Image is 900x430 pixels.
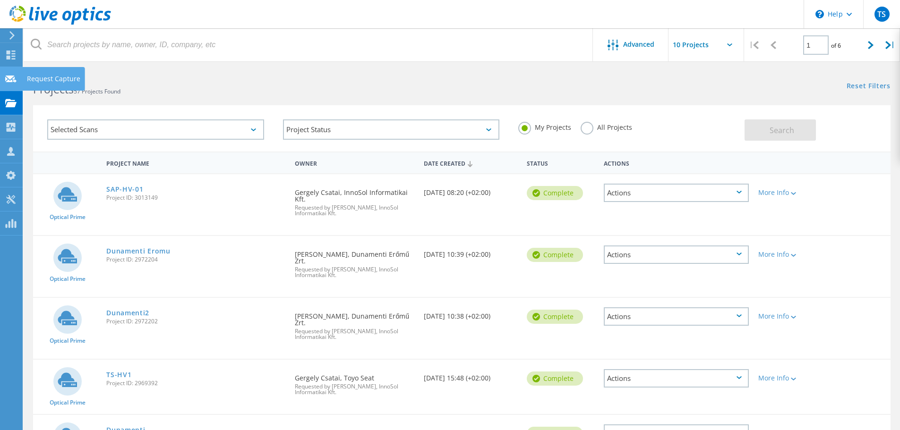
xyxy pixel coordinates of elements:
[419,154,522,172] div: Date Created
[50,276,86,282] span: Optical Prime
[604,369,749,388] div: Actions
[106,257,285,262] span: Project ID: 2972204
[527,371,583,386] div: Complete
[745,119,816,141] button: Search
[419,236,522,267] div: [DATE] 10:39 (+02:00)
[290,174,419,226] div: Gergely Csatai, InnoSol Informatikai Kft.
[106,186,143,193] a: SAP-HV-01
[290,154,419,171] div: Owner
[623,41,654,48] span: Advanced
[527,248,583,262] div: Complete
[419,298,522,329] div: [DATE] 10:38 (+02:00)
[527,186,583,200] div: Complete
[815,10,824,18] svg: \n
[831,42,841,50] span: of 6
[758,251,817,258] div: More Info
[419,360,522,391] div: [DATE] 15:48 (+02:00)
[599,154,754,171] div: Actions
[24,28,593,61] input: Search projects by name, owner, ID, company, etc
[50,214,86,220] span: Optical Prime
[295,384,414,395] span: Requested by [PERSON_NAME], InnoSol Informatikai Kft.
[9,20,111,26] a: Live Optics Dashboard
[283,119,500,140] div: Project Status
[74,87,120,95] span: 57 Projects Found
[290,360,419,405] div: Gergely Csatai, Toyo Seat
[106,248,171,254] a: Dunamenti Eromu
[106,310,149,316] a: Dunamenti2
[106,371,131,378] a: TS-HV1
[744,28,763,62] div: |
[290,298,419,349] div: [PERSON_NAME], Dunamenti Erőmű Zrt.
[758,375,817,381] div: More Info
[102,154,290,171] div: Project Name
[604,307,749,326] div: Actions
[877,10,886,18] span: TS
[758,313,817,320] div: More Info
[106,195,285,201] span: Project ID: 3013149
[581,122,632,131] label: All Projects
[419,174,522,205] div: [DATE] 08:20 (+02:00)
[847,83,891,91] a: Reset Filters
[290,236,419,287] div: [PERSON_NAME], Dunamenti Erőmű Zrt.
[295,329,414,340] span: Requested by [PERSON_NAME], InnoSol Informatikai Kft.
[27,76,80,82] div: Request Capture
[758,189,817,196] div: More Info
[518,122,571,131] label: My Projects
[50,400,86,405] span: Optical Prime
[522,154,599,171] div: Status
[50,338,86,344] span: Optical Prime
[47,119,264,140] div: Selected Scans
[295,205,414,216] span: Requested by [PERSON_NAME], InnoSol Informatikai Kft.
[295,267,414,278] span: Requested by [PERSON_NAME], InnoSol Informatikai Kft.
[106,380,285,386] span: Project ID: 2969392
[527,310,583,324] div: Complete
[881,28,900,62] div: |
[106,319,285,324] span: Project ID: 2972202
[604,184,749,202] div: Actions
[770,125,794,135] span: Search
[604,245,749,264] div: Actions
